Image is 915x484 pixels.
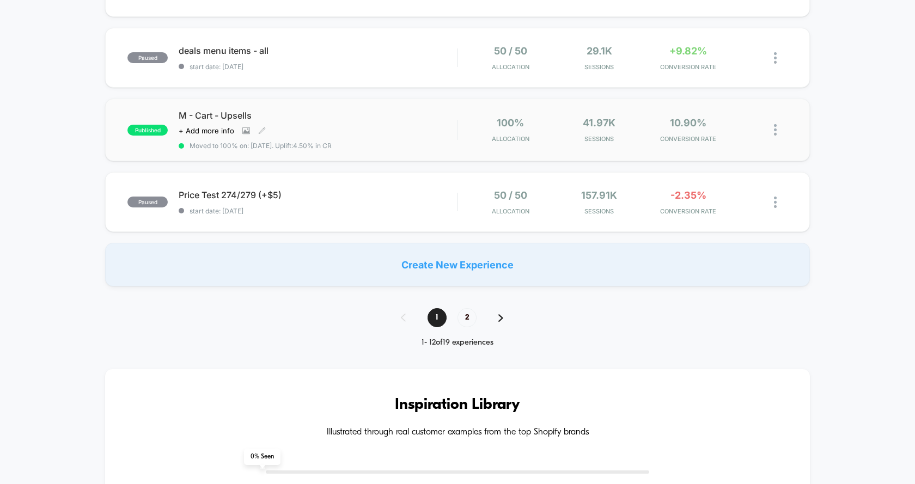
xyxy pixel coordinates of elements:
[587,45,612,57] span: 29.1k
[774,52,777,64] img: close
[179,126,234,135] span: + Add more info
[498,314,503,322] img: pagination forward
[670,189,706,201] span: -2.35%
[179,63,457,71] span: start date: [DATE]
[190,142,332,150] span: Moved to 100% on: [DATE] . Uplift: 4.50% in CR
[138,396,777,414] h3: Inspiration Library
[179,207,457,215] span: start date: [DATE]
[670,117,706,128] span: 10.90%
[558,63,641,71] span: Sessions
[558,207,641,215] span: Sessions
[127,52,168,63] span: paused
[179,189,457,200] span: Price Test 274/279 (+$5)
[646,63,730,71] span: CONVERSION RATE
[492,63,529,71] span: Allocation
[105,243,810,286] div: Create New Experience
[127,125,168,136] span: published
[492,207,529,215] span: Allocation
[583,117,615,128] span: 41.97k
[428,308,447,327] span: 1
[646,135,730,143] span: CONVERSION RATE
[494,189,527,201] span: 50 / 50
[138,427,777,438] h4: Illustrated through real customer examples from the top Shopify brands
[774,197,777,208] img: close
[179,45,457,56] span: deals menu items - all
[646,207,730,215] span: CONVERSION RATE
[497,117,524,128] span: 100%
[492,135,529,143] span: Allocation
[774,124,777,136] img: close
[244,449,280,465] span: 0 % Seen
[558,135,641,143] span: Sessions
[457,308,477,327] span: 2
[581,189,617,201] span: 157.91k
[179,110,457,121] span: M - Cart - Upsells
[127,197,168,207] span: paused
[494,45,527,57] span: 50 / 50
[669,45,707,57] span: +9.82%
[390,338,525,347] div: 1 - 12 of 19 experiences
